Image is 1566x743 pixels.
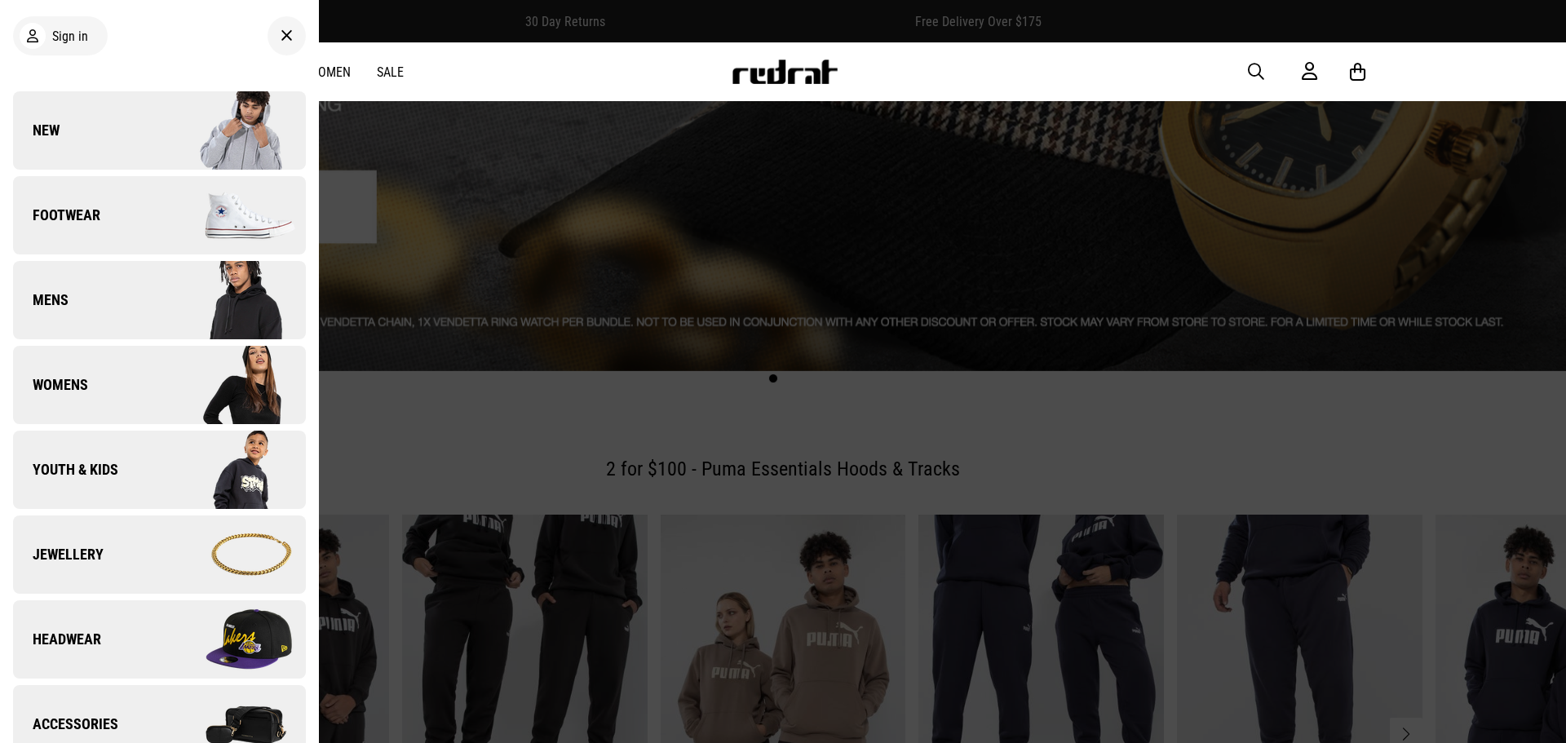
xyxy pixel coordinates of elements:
[731,60,838,84] img: Redrat logo
[13,176,306,254] a: Footwear Company
[159,344,305,426] img: Company
[13,7,62,55] button: Open LiveChat chat widget
[13,545,104,564] span: Jewellery
[13,375,88,395] span: Womens
[377,64,404,80] a: Sale
[52,29,88,44] span: Sign in
[13,460,118,480] span: Youth & Kids
[13,431,306,509] a: Youth & Kids Company
[159,259,305,341] img: Company
[13,714,118,734] span: Accessories
[13,600,306,679] a: Headwear Company
[13,290,69,310] span: Mens
[13,206,100,225] span: Footwear
[13,630,101,649] span: Headwear
[159,514,305,595] img: Company
[13,261,306,339] a: Mens Company
[13,346,306,424] a: Womens Company
[308,64,351,80] a: Women
[159,90,305,171] img: Company
[13,515,306,594] a: Jewellery Company
[13,91,306,170] a: New Company
[159,599,305,680] img: Company
[159,175,305,256] img: Company
[13,121,60,140] span: New
[159,429,305,511] img: Company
